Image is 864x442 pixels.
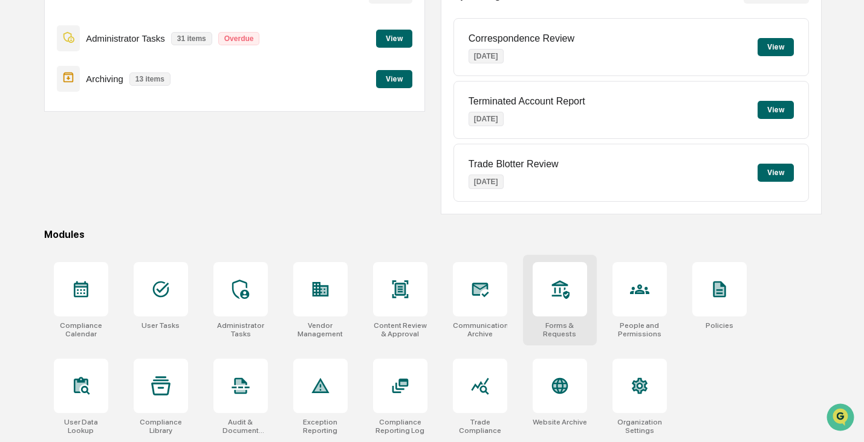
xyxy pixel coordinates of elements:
p: Correspondence Review [469,33,574,44]
p: 13 items [129,72,171,86]
div: People and Permissions [612,321,667,338]
a: 🖐️Preclearance [7,147,83,169]
div: Policies [706,321,733,330]
div: Modules [44,229,822,240]
div: User Data Lookup [54,418,108,435]
button: Start new chat [206,96,220,110]
p: Overdue [218,32,260,45]
div: We're available if you need us! [41,104,153,114]
button: View [758,101,794,119]
div: User Tasks [141,321,180,330]
div: 🖐️ [12,153,22,163]
div: Content Review & Approval [373,321,427,338]
p: Trade Blotter Review [469,159,559,170]
div: Audit & Document Logs [213,418,268,435]
div: Vendor Management [293,321,348,338]
div: 🔎 [12,176,22,186]
button: View [758,164,794,182]
div: Compliance Calendar [54,321,108,338]
p: How can we help? [12,25,220,45]
div: Communications Archive [453,321,507,338]
iframe: Open customer support [825,402,858,435]
p: Administrator Tasks [86,33,165,43]
input: Clear [31,55,200,68]
div: Website Archive [533,418,587,426]
div: Forms & Requests [533,321,587,338]
a: View [376,72,412,84]
a: 🗄️Attestations [83,147,155,169]
div: 🗄️ [88,153,97,163]
div: Start new chat [41,92,198,104]
p: Archiving [86,74,123,84]
span: Preclearance [24,152,78,164]
img: 1746055101610-c473b297-6a78-478c-a979-82029cc54cd1 [12,92,34,114]
button: View [376,30,412,48]
button: View [376,70,412,88]
div: Trade Compliance [453,418,507,435]
span: Data Lookup [24,175,76,187]
a: Powered byPylon [85,204,146,214]
div: Exception Reporting [293,418,348,435]
p: [DATE] [469,175,504,189]
div: Compliance Library [134,418,188,435]
p: 31 items [171,32,212,45]
div: Organization Settings [612,418,667,435]
p: [DATE] [469,112,504,126]
span: Attestations [100,152,150,164]
div: Administrator Tasks [213,321,268,338]
p: Terminated Account Report [469,96,585,107]
a: 🔎Data Lookup [7,170,81,192]
button: View [758,38,794,56]
span: Pylon [120,205,146,214]
a: View [376,32,412,43]
p: [DATE] [469,49,504,63]
div: Compliance Reporting Log [373,418,427,435]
